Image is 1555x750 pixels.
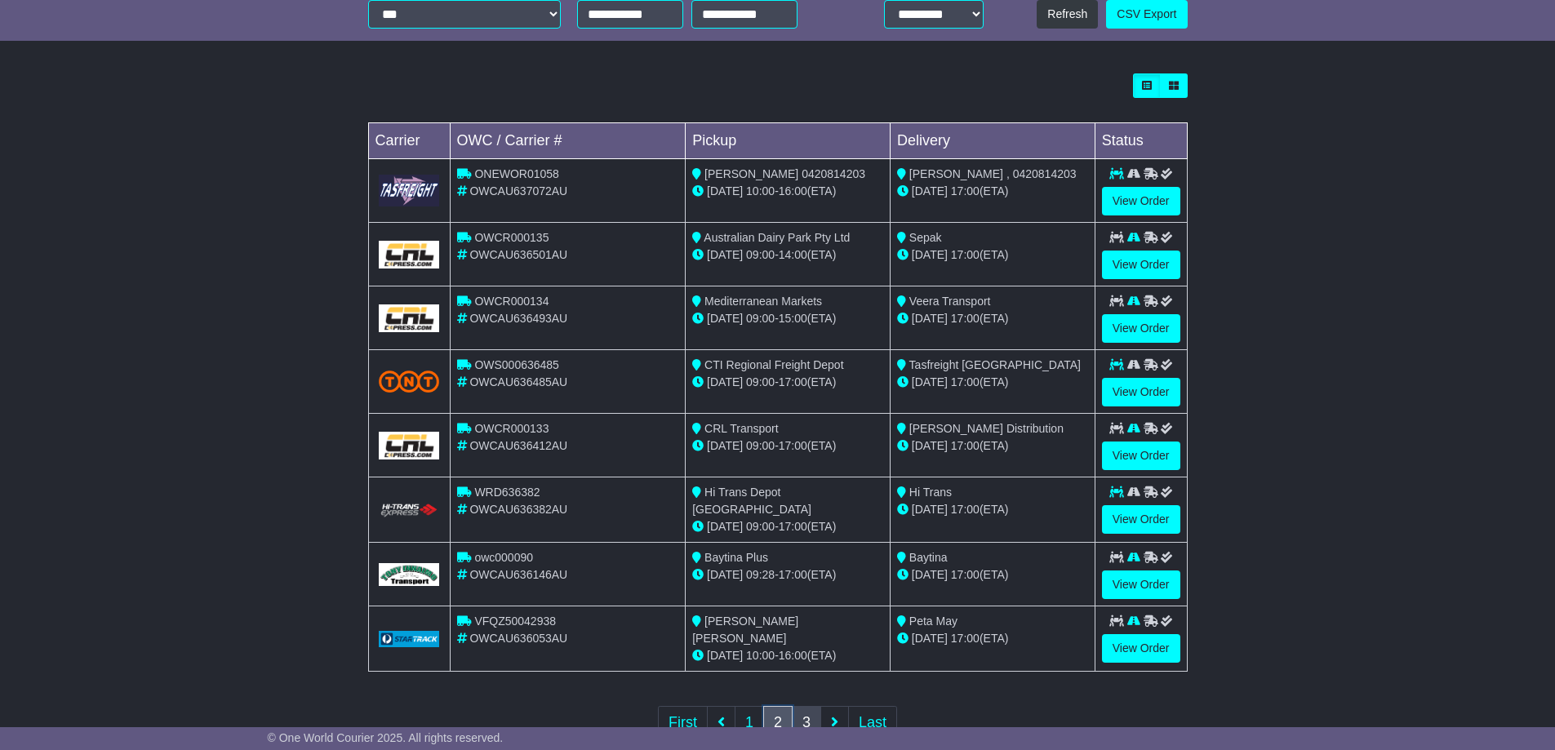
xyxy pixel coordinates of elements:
div: (ETA) [897,437,1088,455]
div: (ETA) [897,630,1088,647]
span: 10:00 [746,184,775,197]
div: (ETA) [897,183,1088,200]
span: 17:00 [779,520,807,533]
a: View Order [1102,634,1180,663]
a: 3 [792,706,821,739]
div: - (ETA) [692,310,883,327]
span: 17:00 [951,439,980,452]
span: Peta May [909,615,957,628]
span: 09:00 [746,439,775,452]
img: GetCarrierServiceLogo [379,241,440,268]
span: OWCAU636382AU [469,503,567,516]
span: OWS000636485 [474,358,559,371]
span: [DATE] [912,375,948,388]
a: Last [848,706,897,739]
span: VFQZ50042938 [474,615,556,628]
span: [DATE] [707,439,743,452]
img: GetCarrierServiceLogo [379,175,440,206]
span: OWCAU636501AU [469,248,567,261]
div: - (ETA) [692,518,883,535]
span: Sepak [909,231,942,244]
span: 14:00 [779,248,807,261]
span: [PERSON_NAME] [PERSON_NAME] [692,615,798,645]
span: Veera Transport [909,295,991,308]
a: 1 [735,706,764,739]
span: 09:28 [746,568,775,581]
span: [PERSON_NAME] Distribution [909,422,1064,435]
a: 2 [763,706,793,739]
div: - (ETA) [692,566,883,584]
span: 09:00 [746,375,775,388]
span: [DATE] [707,312,743,325]
div: - (ETA) [692,647,883,664]
a: View Order [1102,187,1180,215]
span: 17:00 [779,375,807,388]
div: (ETA) [897,374,1088,391]
span: CRL Transport [704,422,779,435]
span: [DATE] [912,503,948,516]
div: - (ETA) [692,183,883,200]
span: [DATE] [707,568,743,581]
img: GetCarrierServiceLogo [379,563,440,586]
span: 09:00 [746,520,775,533]
a: First [658,706,708,739]
span: OWCAU636146AU [469,568,567,581]
span: 17:00 [779,568,807,581]
span: 17:00 [951,503,980,516]
a: View Order [1102,442,1180,470]
span: 09:00 [746,312,775,325]
div: - (ETA) [692,374,883,391]
span: Baytina [909,551,948,564]
span: ONEWOR01058 [474,167,558,180]
span: Hi Trans [909,486,952,499]
span: © One World Courier 2025. All rights reserved. [268,731,504,744]
span: OWCR000134 [474,295,549,308]
span: Tasfreight [GEOGRAPHIC_DATA] [909,358,1081,371]
span: 17:00 [951,248,980,261]
div: (ETA) [897,310,1088,327]
span: 17:00 [951,375,980,388]
span: 17:00 [951,568,980,581]
span: 10:00 [746,649,775,662]
span: Hi Trans Depot [GEOGRAPHIC_DATA] [692,486,811,516]
span: OWCAU636053AU [469,632,567,645]
span: 17:00 [951,312,980,325]
div: (ETA) [897,566,1088,584]
td: Carrier [368,123,450,159]
span: [DATE] [912,248,948,261]
span: 16:00 [779,649,807,662]
span: [DATE] [912,568,948,581]
span: 15:00 [779,312,807,325]
img: GetCarrierServiceLogo [379,432,440,459]
a: View Order [1102,570,1180,599]
div: (ETA) [897,246,1088,264]
span: OWCR000135 [474,231,549,244]
span: [PERSON_NAME] 0420814203 [704,167,865,180]
td: Delivery [890,123,1095,159]
span: 17:00 [951,184,980,197]
span: WRD636382 [474,486,540,499]
div: - (ETA) [692,437,883,455]
a: View Order [1102,251,1180,279]
span: [DATE] [912,439,948,452]
span: [PERSON_NAME] , 0420814203 [909,167,1077,180]
span: [DATE] [912,632,948,645]
span: [DATE] [912,184,948,197]
span: 16:00 [779,184,807,197]
span: [DATE] [707,520,743,533]
span: [DATE] [707,248,743,261]
span: OWCAU636493AU [469,312,567,325]
span: OWCAU636412AU [469,439,567,452]
span: OWCAU637072AU [469,184,567,197]
span: Australian Dairy Park Pty Ltd [704,231,850,244]
td: Pickup [686,123,891,159]
img: GetCarrierServiceLogo [379,304,440,332]
div: (ETA) [897,501,1088,518]
span: CTI Regional Freight Depot [704,358,843,371]
span: [DATE] [707,184,743,197]
span: OWCR000133 [474,422,549,435]
span: owc000090 [474,551,533,564]
td: Status [1095,123,1187,159]
span: OWCAU636485AU [469,375,567,388]
span: 09:00 [746,248,775,261]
